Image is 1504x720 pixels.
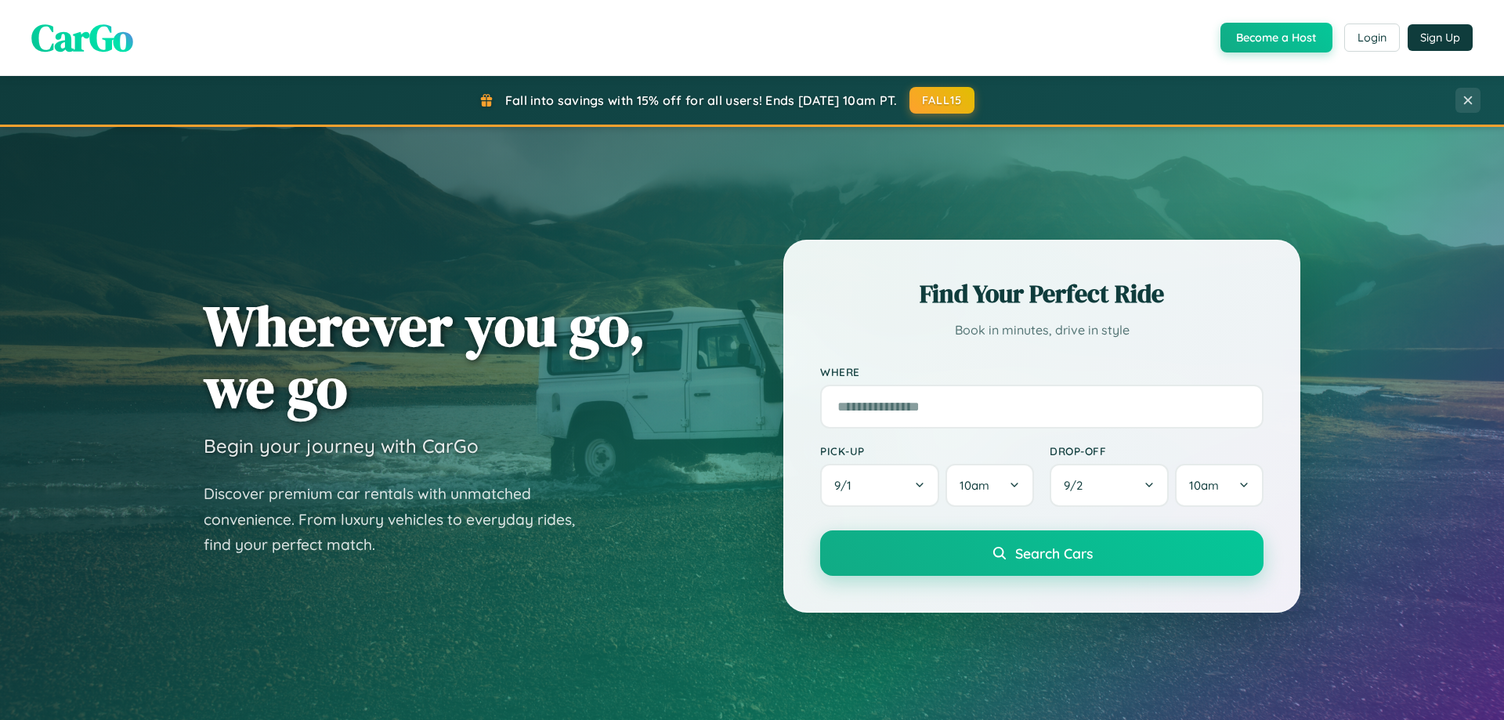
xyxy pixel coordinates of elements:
[1050,444,1264,458] label: Drop-off
[1175,464,1264,507] button: 10am
[820,444,1034,458] label: Pick-up
[1050,464,1169,507] button: 9/2
[505,92,898,108] span: Fall into savings with 15% off for all users! Ends [DATE] 10am PT.
[204,295,645,418] h1: Wherever you go, we go
[204,481,595,558] p: Discover premium car rentals with unmatched convenience. From luxury vehicles to everyday rides, ...
[820,277,1264,311] h2: Find Your Perfect Ride
[820,319,1264,342] p: Book in minutes, drive in style
[820,530,1264,576] button: Search Cars
[1189,478,1219,493] span: 10am
[834,478,859,493] span: 9 / 1
[945,464,1034,507] button: 10am
[1344,24,1400,52] button: Login
[909,87,975,114] button: FALL15
[204,434,479,458] h3: Begin your journey with CarGo
[820,365,1264,378] label: Where
[1220,23,1332,52] button: Become a Host
[1015,545,1093,562] span: Search Cars
[1064,478,1090,493] span: 9 / 2
[960,478,989,493] span: 10am
[1408,24,1473,51] button: Sign Up
[820,464,939,507] button: 9/1
[31,12,133,63] span: CarGo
